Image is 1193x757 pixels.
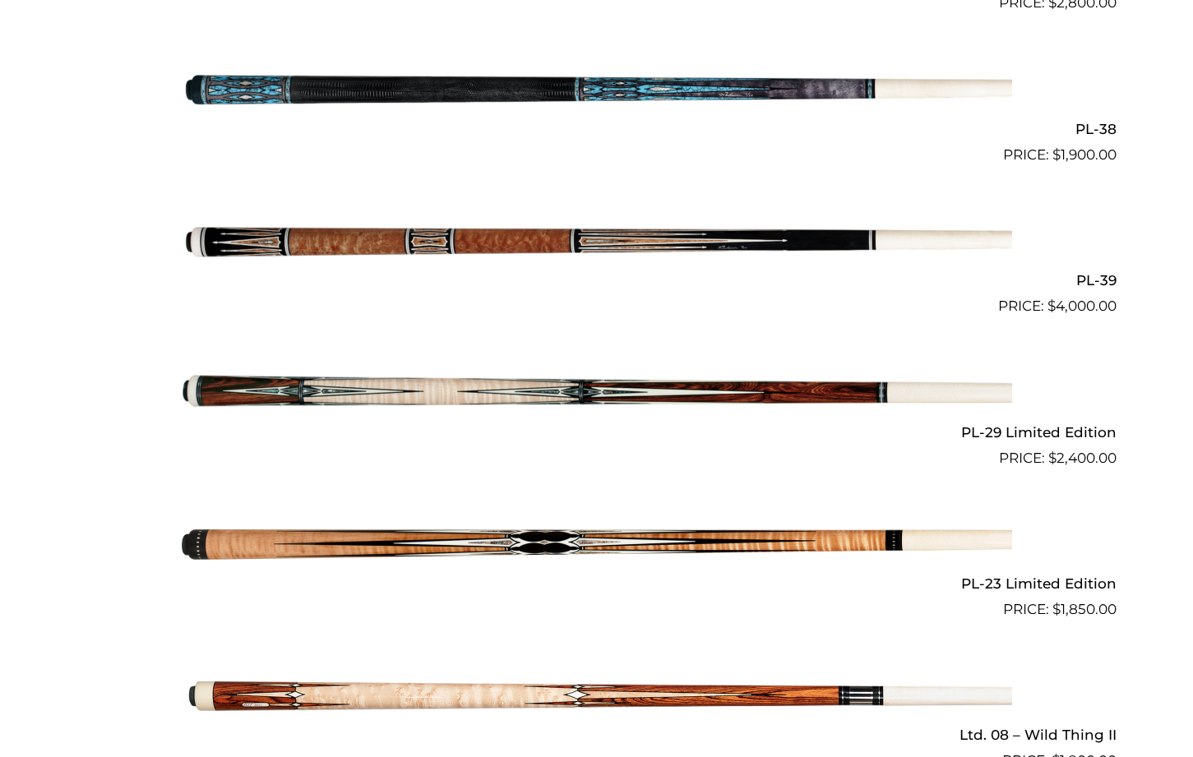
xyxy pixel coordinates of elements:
span: $ [1052,601,1061,617]
h2: PL-38 [77,113,1117,144]
a: PL-39 $4,000.00 [77,173,1117,317]
a: PL-29 Limited Edition $2,400.00 [77,324,1117,469]
bdi: 4,000.00 [1047,298,1117,314]
h2: Ltd. 08 – Wild Thing II [77,720,1117,750]
span: $ [1048,450,1057,466]
img: PL-38 [182,21,1012,159]
img: PL-23 Limited Edition [182,476,1012,614]
img: PL-29 Limited Edition [182,324,1012,462]
a: PL-38 $1,900.00 [77,21,1117,165]
bdi: 1,850.00 [1052,601,1117,617]
span: $ [1052,146,1061,163]
a: PL-23 Limited Edition $1,850.00 [77,476,1117,621]
bdi: 2,400.00 [1048,450,1117,466]
h2: PL-23 Limited Edition [77,569,1117,599]
h2: PL-29 Limited Edition [77,417,1117,447]
bdi: 1,900.00 [1052,146,1117,163]
h2: PL-39 [77,265,1117,296]
img: PL-39 [182,173,1012,311]
span: $ [1047,298,1056,314]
